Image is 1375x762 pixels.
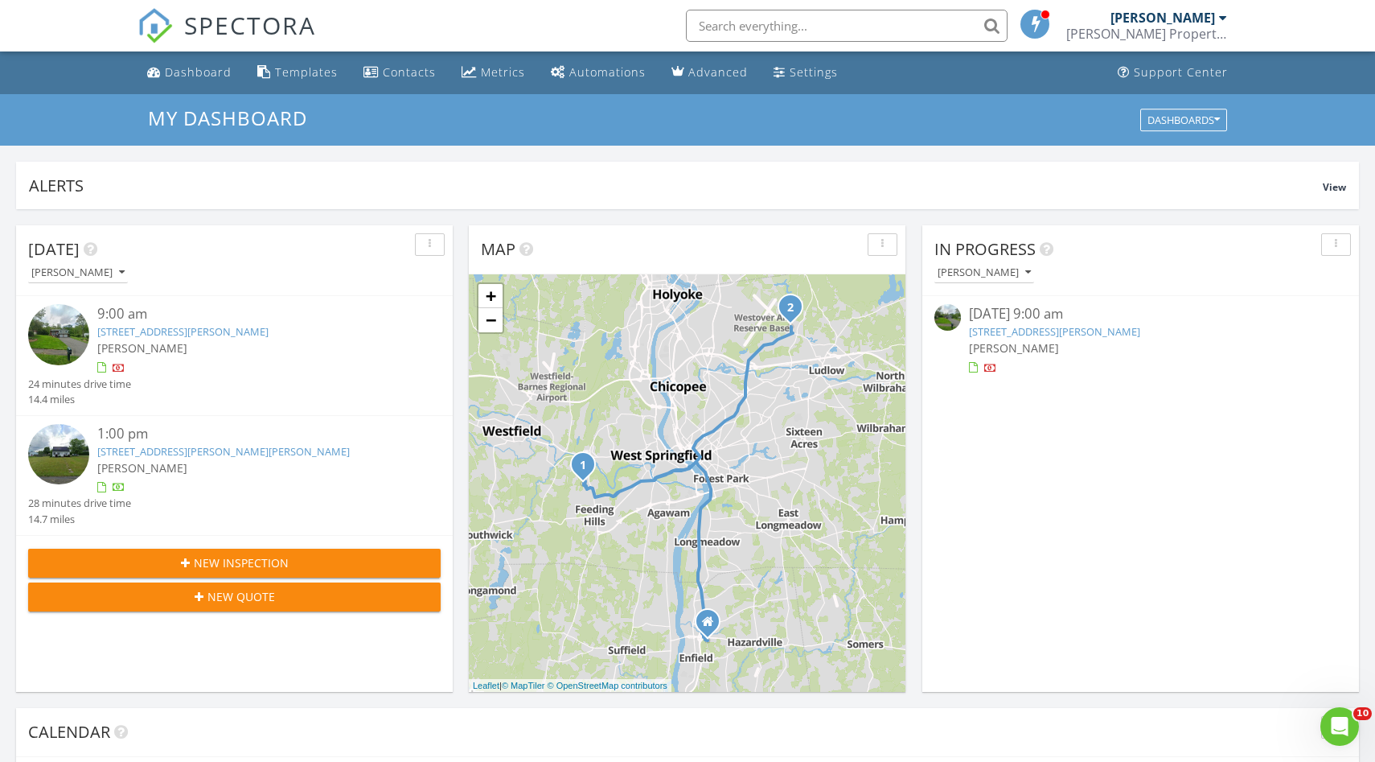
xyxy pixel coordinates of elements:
div: Dashboards [1147,114,1220,126]
button: Dashboards [1140,109,1227,131]
a: Templates [251,58,344,88]
a: 9:00 am [STREET_ADDRESS][PERSON_NAME] [PERSON_NAME] 24 minutes drive time 14.4 miles [28,304,441,407]
a: © OpenStreetMap contributors [548,681,667,690]
div: Anderson Property Inspections [1066,26,1227,42]
div: [PERSON_NAME] [938,267,1031,278]
span: [PERSON_NAME] [97,340,187,356]
div: 1:00 pm [97,424,407,444]
div: 14 Hazard Ave Suite 23 #1088, Enfield CT 06082 [708,621,717,631]
span: SPECTORA [184,8,316,42]
a: SPECTORA [137,22,316,56]
div: 43 Elaine Dr, Ludlow, MA 01056 [790,307,800,316]
div: Automations [569,64,646,80]
div: 24 minutes drive time [28,377,131,392]
a: Metrics [455,58,532,88]
div: [PERSON_NAME] [31,267,125,278]
i: 1 [580,460,586,472]
span: My Dashboard [148,105,307,131]
span: View [1323,180,1346,194]
a: Leaflet [473,681,499,690]
button: New Quote [28,583,441,612]
span: [PERSON_NAME] [969,340,1059,356]
a: Advanced [665,58,754,88]
div: Templates [275,64,338,80]
div: Metrics [481,64,525,80]
div: 14.7 miles [28,512,131,527]
span: Map [481,238,515,260]
button: [PERSON_NAME] [934,262,1034,284]
div: 28 minutes drive time [28,496,131,511]
a: [STREET_ADDRESS][PERSON_NAME] [97,324,269,339]
span: [PERSON_NAME] [97,460,187,476]
a: [STREET_ADDRESS][PERSON_NAME] [969,324,1140,339]
div: 14.4 miles [28,392,131,407]
a: Dashboard [141,58,238,88]
div: Dashboard [165,64,232,80]
span: 10 [1353,707,1372,720]
a: © MapTiler [502,681,545,690]
span: In Progress [934,238,1036,260]
div: Settings [790,64,838,80]
a: Zoom out [478,308,503,332]
input: Search everything... [686,10,1008,42]
i: 2 [787,303,794,314]
img: streetview [28,304,89,365]
a: [DATE] 9:00 am [STREET_ADDRESS][PERSON_NAME] [PERSON_NAME] [934,304,1347,376]
a: Zoom in [478,284,503,308]
span: [DATE] [28,238,80,260]
a: 1:00 pm [STREET_ADDRESS][PERSON_NAME][PERSON_NAME] [PERSON_NAME] 28 minutes drive time 14.7 miles [28,424,441,527]
img: The Best Home Inspection Software - Spectora [137,8,173,43]
div: [DATE] 9:00 am [969,304,1313,324]
div: | [469,679,671,693]
div: 9:00 am [97,304,407,324]
iframe: Intercom live chat [1320,707,1359,746]
div: Alerts [29,175,1323,196]
img: streetview [934,304,961,331]
a: [STREET_ADDRESS][PERSON_NAME][PERSON_NAME] [97,444,350,459]
span: New Quote [207,588,275,605]
a: Automations (Basic) [544,58,652,88]
img: streetview [28,424,89,485]
button: New Inspection [28,549,441,578]
a: Support Center [1111,58,1234,88]
span: Calendar [28,721,110,743]
div: Contacts [383,64,436,80]
a: Settings [767,58,844,88]
a: Contacts [357,58,442,88]
div: Advanced [688,64,748,80]
div: [PERSON_NAME] [1110,10,1215,26]
div: Support Center [1134,64,1228,80]
button: [PERSON_NAME] [28,262,128,284]
span: New Inspection [194,554,289,571]
div: 127 Forest Hill Rd, Agawam, MA 01030 [583,464,593,474]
